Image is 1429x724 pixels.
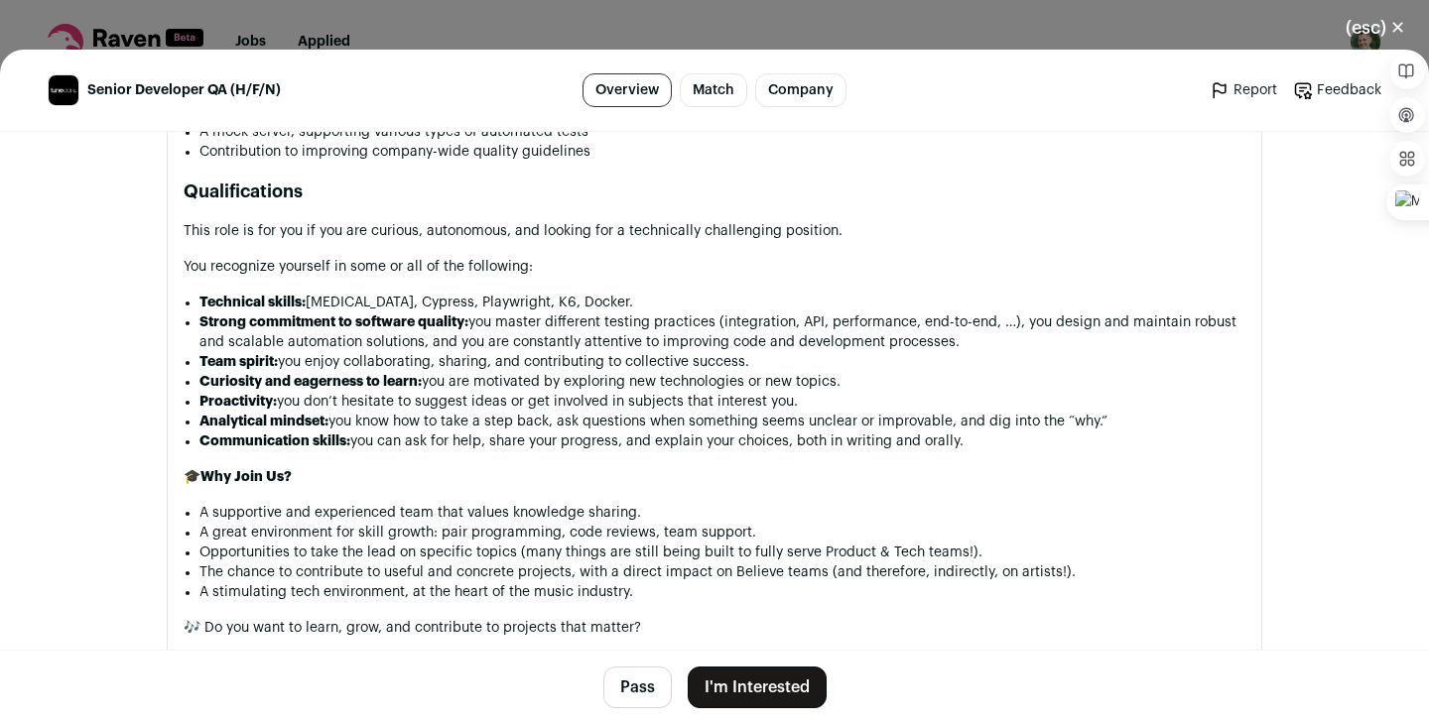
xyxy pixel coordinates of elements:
li: Opportunities to take the lead on specific topics (many things are still being built to fully ser... [199,543,1245,562]
h2: Qualifications [184,178,1245,205]
strong: Proactivity: [199,395,277,409]
li: A great environment for skill growth: pair programming, code reviews, team support. [199,523,1245,543]
strong: Why Join Us? [200,470,292,484]
li: The chance to contribute to useful and concrete projects, with a direct impact on Believe teams (... [199,562,1245,582]
a: Report [1210,80,1277,100]
p: 🎶 Do you want to learn, grow, and contribute to projects that matter? [184,618,1245,638]
li: you are motivated by exploring new technologies or new topics. [199,372,1245,392]
li: A stimulating tech environment, at the heart of the music industry. [199,582,1245,602]
a: Company [755,73,846,107]
li: you don’t hesitate to suggest ideas or get involved in subjects that interest you. [199,392,1245,412]
li: you know how to take a step back, ask questions when something seems unclear or improvable, and d... [199,412,1245,431]
strong: Curiosity and eagerness to learn: [199,375,422,389]
button: I'm Interested [688,666,827,708]
span: Senior Developer QA (H/F/N) [87,80,281,100]
img: 12f339831efbd00dc86a4ecd7726d0a6d7c45b670b2e86a553ef15fb7b7f7f62.jpg [49,75,78,105]
li: [MEDICAL_DATA], Cypress, Playwright, K6, Docker. [199,293,1245,312]
strong: Technical skills: [199,296,306,309]
strong: Team spirit: [199,355,278,369]
p: You recognize yourself in some or all of the following: [184,257,1245,277]
p: This role is for you if you are curious, autonomous, and looking for a technically challenging po... [184,221,1245,241]
a: Feedback [1293,80,1381,100]
li: you master different testing practices (integration, API, performance, end-to-end, …), you design... [199,312,1245,352]
a: Overview [583,73,672,107]
strong: Communication skills: [199,434,350,448]
li: A supportive and experienced team that values knowledge sharing. [199,503,1245,523]
a: Match [680,73,747,107]
li: A mock server, supporting various types of automated tests [199,122,1245,142]
button: Pass [603,666,672,708]
li: you enjoy collaborating, sharing, and contributing to collective success. [199,352,1245,372]
p: 🎓 [184,467,1245,487]
li: you can ask for help, share your progress, and explain your choices, both in writing and orally. [199,431,1245,451]
strong: Strong commitment to software quality: [199,315,468,329]
button: Close modal [1322,6,1429,50]
strong: Analytical mindset: [199,415,328,428]
li: Contribution to improving company-wide quality guidelines [199,142,1245,162]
